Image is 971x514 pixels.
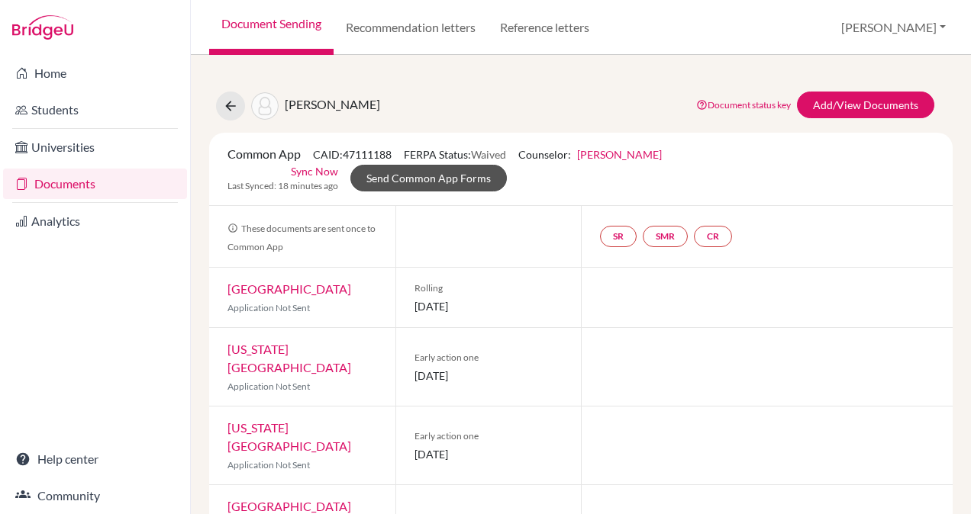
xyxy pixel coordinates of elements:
a: Sync Now [291,163,338,179]
a: Documents [3,169,187,199]
a: Help center [3,444,187,474]
a: Students [3,95,187,125]
a: Universities [3,132,187,162]
span: Application Not Sent [227,459,310,471]
span: Last Synced: 18 minutes ago [227,179,338,193]
span: Application Not Sent [227,381,310,392]
span: [DATE] [415,368,563,384]
span: Early action one [415,429,563,443]
a: Community [3,480,187,511]
span: CAID: 47111188 [313,148,392,161]
span: [DATE] [415,446,563,462]
img: Bridge-U [12,15,73,40]
span: Early action one [415,351,563,365]
a: Add/View Documents [797,92,934,118]
a: Analytics [3,206,187,236]
a: Document status key [696,99,791,111]
a: [GEOGRAPHIC_DATA] [227,281,351,296]
span: These documents are sent once to Common App [227,223,376,252]
a: Send Common App Forms [350,165,507,191]
a: SR [600,226,637,247]
button: [PERSON_NAME] [834,13,953,42]
a: CR [694,226,732,247]
span: FERPA Status: [404,148,506,161]
span: Rolling [415,281,563,295]
a: [US_STATE][GEOGRAPHIC_DATA] [227,420,351,453]
span: Waived [471,148,506,161]
span: [PERSON_NAME] [285,97,380,111]
a: SMR [643,226,688,247]
a: Home [3,58,187,88]
span: Common App [227,146,301,161]
span: Counselor: [518,148,662,161]
span: Application Not Sent [227,302,310,313]
a: [PERSON_NAME] [577,148,662,161]
span: [DATE] [415,298,563,314]
a: [US_STATE][GEOGRAPHIC_DATA] [227,342,351,374]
